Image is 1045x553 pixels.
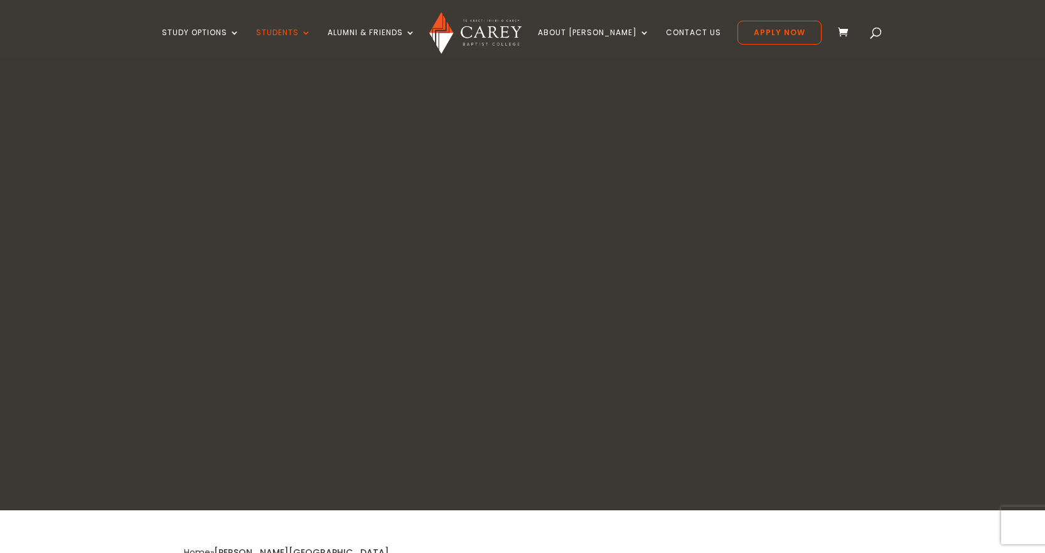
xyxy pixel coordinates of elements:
[328,28,415,58] a: Alumni & Friends
[429,12,522,54] img: Carey Baptist College
[256,28,311,58] a: Students
[162,28,240,58] a: Study Options
[538,28,650,58] a: About [PERSON_NAME]
[737,21,822,45] a: Apply Now
[666,28,721,58] a: Contact Us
